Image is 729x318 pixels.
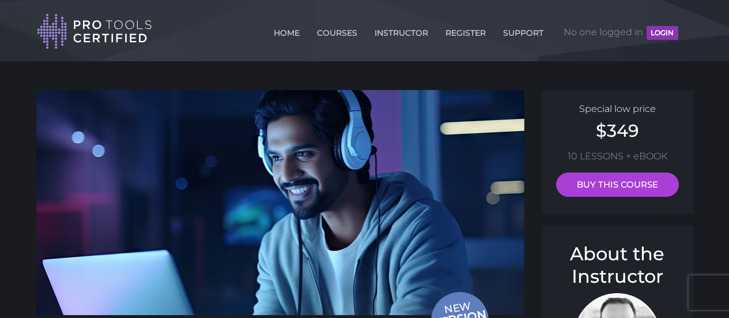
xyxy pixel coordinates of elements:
[556,173,679,197] a: BUY THIS COURSE
[36,90,525,315] img: Pro tools certified Fundamentals 1 Course cover
[37,13,152,50] img: Pro Tools Certified Logo
[553,122,682,140] h2: $349
[314,21,360,40] a: COURSES
[579,103,656,114] span: Special low price
[36,90,525,315] a: Newversion 2023
[372,21,431,40] a: INSTRUCTOR
[647,26,678,40] button: LOGIN
[553,243,682,287] h3: About the Instructor
[271,21,303,40] a: HOME
[443,21,489,40] a: REGISTER
[553,149,682,164] p: 10 LESSONS + eBOOK
[500,21,546,40] a: SUPPORT
[564,15,678,50] span: No one logged in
